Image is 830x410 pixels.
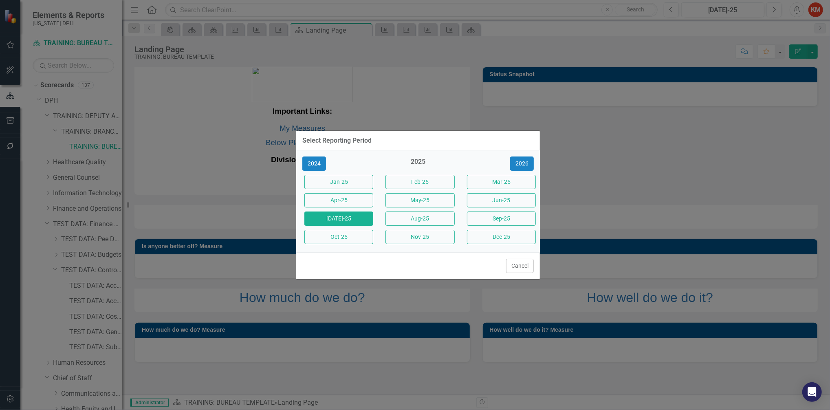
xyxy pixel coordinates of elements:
button: 2026 [510,157,534,171]
div: 2025 [383,157,452,171]
button: Feb-25 [385,175,454,189]
button: Aug-25 [385,212,454,226]
button: Dec-25 [467,230,536,244]
button: Mar-25 [467,175,536,189]
button: Cancel [506,259,534,273]
button: Nov-25 [385,230,454,244]
button: Sep-25 [467,212,536,226]
button: Jan-25 [304,175,373,189]
button: Apr-25 [304,193,373,207]
div: Open Intercom Messenger [802,382,822,402]
button: Oct-25 [304,230,373,244]
div: Select Reporting Period [302,137,372,144]
button: 2024 [302,157,326,171]
button: Jun-25 [467,193,536,207]
button: [DATE]-25 [304,212,373,226]
button: May-25 [385,193,454,207]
